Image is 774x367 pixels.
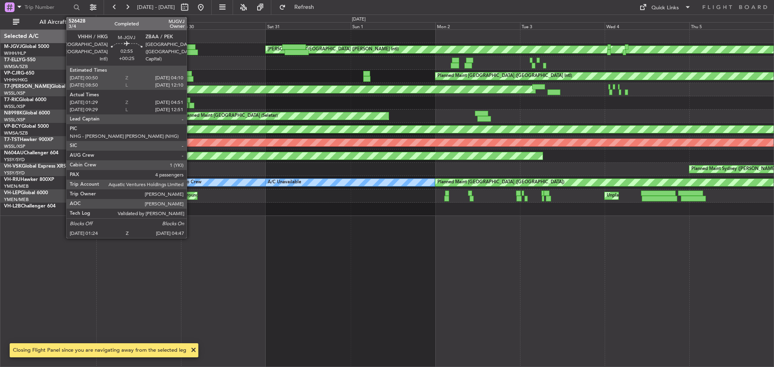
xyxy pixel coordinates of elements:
div: No Crew [183,176,202,189]
a: VH-LEPGlobal 6000 [4,191,48,195]
div: A/C Unavailable [268,176,301,189]
div: Thu 5 [689,22,774,29]
button: All Aircraft [9,16,87,29]
div: Closing Flight Panel since you are navigating away from the selected leg [13,346,186,355]
a: VH-RIUHawker 800XP [4,177,54,182]
a: WSSL/XSP [4,117,25,123]
div: [PERSON_NAME][GEOGRAPHIC_DATA] ([PERSON_NAME] Intl) [268,44,399,56]
a: M-JGVJGlobal 5000 [4,44,49,49]
a: WIHH/HLP [4,50,26,56]
span: [DATE] - [DATE] [137,4,175,11]
span: VH-RIU [4,177,21,182]
a: T7-ELLYG-550 [4,58,35,62]
span: M-JGVJ [4,44,22,49]
div: Unplanned Maint [GEOGRAPHIC_DATA] ([GEOGRAPHIC_DATA] Intl) [183,44,323,56]
a: YSSY/SYD [4,157,25,163]
span: T7-RIC [4,97,19,102]
div: [DATE] [352,16,366,23]
span: VP-BCY [4,124,21,129]
a: N8998KGlobal 6000 [4,111,50,116]
div: Fri 30 [181,22,266,29]
a: WSSL/XSP [4,143,25,149]
span: N8998K [4,111,23,116]
div: Unplanned Maint [GEOGRAPHIC_DATA] (Melbourne Intl) [607,190,723,202]
div: Planned Maint [GEOGRAPHIC_DATA] ([GEOGRAPHIC_DATA] Intl) [437,70,572,82]
a: VH-VSKGlobal Express XRS [4,164,66,169]
span: Refresh [287,4,321,10]
a: VP-BCYGlobal 5000 [4,124,49,129]
div: Unplanned Maint [GEOGRAPHIC_DATA] ([GEOGRAPHIC_DATA] Intl) [114,44,254,56]
div: Thu 29 [96,22,181,29]
div: Wed 4 [605,22,689,29]
div: Tue 3 [520,22,605,29]
div: Mon 2 [435,22,520,29]
a: YSSY/SYD [4,170,25,176]
button: Refresh [275,1,324,14]
a: WSSL/XSP [4,90,25,96]
div: Sat 31 [266,22,350,29]
div: Planned Maint [GEOGRAPHIC_DATA] ([GEOGRAPHIC_DATA]) [437,176,564,189]
span: VH-L2B [4,204,21,209]
input: Trip Number [25,1,71,13]
span: VH-VSK [4,164,22,169]
a: VHHH/HKG [4,77,28,83]
a: N604AUChallenger 604 [4,151,58,156]
a: VP-CJRG-650 [4,71,34,76]
a: T7-TSTHawker 900XP [4,137,53,142]
button: Quick Links [635,1,695,14]
div: Quick Links [651,4,679,12]
span: N604AU [4,151,24,156]
div: Sun 1 [351,22,435,29]
div: [DATE] [98,16,111,23]
div: Planned Maint [GEOGRAPHIC_DATA] (Seletar) [183,110,278,122]
a: WMSA/SZB [4,64,28,70]
a: VH-L2BChallenger 604 [4,204,56,209]
a: YMEN/MEB [4,183,29,189]
span: T7-[PERSON_NAME] [4,84,51,89]
span: T7-TST [4,137,20,142]
a: WMSA/SZB [4,130,28,136]
a: T7-RICGlobal 6000 [4,97,46,102]
span: VP-CJR [4,71,21,76]
div: Grounded [GEOGRAPHIC_DATA] (Melbourne Intl) [183,190,285,202]
span: T7-ELLY [4,58,22,62]
a: WSSL/XSP [4,104,25,110]
a: T7-[PERSON_NAME]Global 7500 [4,84,78,89]
span: VH-LEP [4,191,21,195]
span: All Aircraft [21,19,85,25]
a: YMEN/MEB [4,197,29,203]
